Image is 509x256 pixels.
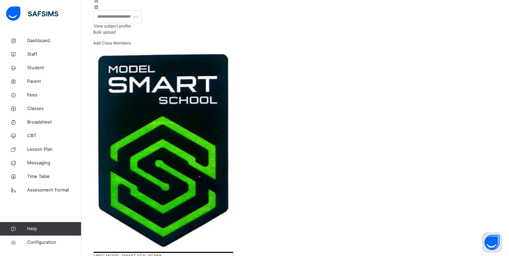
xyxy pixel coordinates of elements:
img: umssjigawa.png [94,51,233,253]
span: Broadsheet [27,119,81,126]
span: Lesson Plan [27,146,81,153]
span: Dashboard [27,37,81,44]
span: Classes [27,105,81,112]
span: Parent [27,78,81,85]
span: Assessment Format [27,187,81,194]
span: Configuration [27,239,81,246]
span: CBT [27,132,81,139]
span: Add Class Members [93,40,131,45]
span: Messaging [27,160,81,166]
span: Bulk upload [93,30,116,35]
span: Student [27,65,81,71]
span: Time Table [27,173,81,180]
span: Help [27,225,81,232]
span: Fees [27,92,81,98]
button: Open asap [482,232,502,253]
span: View subject profile [94,23,131,29]
span: Staff [27,51,81,58]
img: safsims [6,6,58,21]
